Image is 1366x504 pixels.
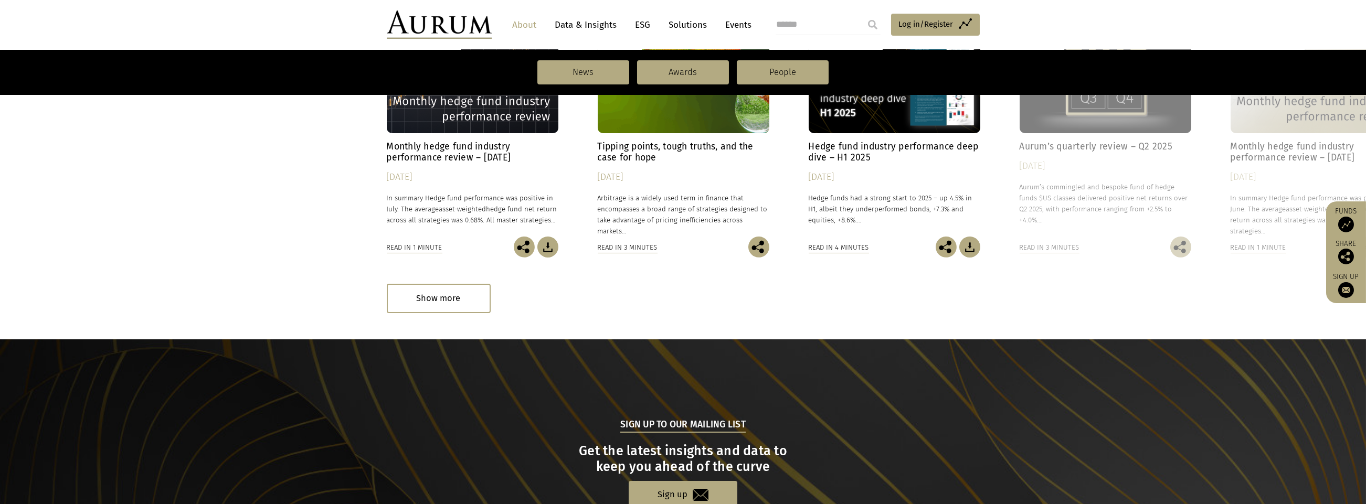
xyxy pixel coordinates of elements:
[664,15,713,35] a: Solutions
[809,26,980,237] a: Hedge Fund Data Hedge fund industry performance deep dive – H1 2025 [DATE] Hedge funds had a stro...
[387,141,558,163] h4: Monthly hedge fund industry performance review – [DATE]
[598,242,658,253] div: Read in 3 minutes
[862,14,883,35] input: Submit
[748,237,769,258] img: Share this post
[507,15,542,35] a: About
[598,141,769,163] h4: Tipping points, tough truths, and the case for hope
[1338,217,1354,232] img: Access Funds
[620,418,746,433] h5: Sign up to our mailing list
[809,141,980,163] h4: Hedge fund industry performance deep dive – H1 2025
[1020,242,1079,253] div: Read in 3 minutes
[630,15,656,35] a: ESG
[598,26,769,237] a: Insights Tipping points, tough truths, and the case for hope [DATE] Arbitrage is a widely used te...
[1286,205,1333,213] span: asset-weighted
[387,192,558,226] p: In summary Hedge fund performance was positive in July. The average hedge fund net return across ...
[387,242,442,253] div: Read in 1 minute
[514,237,535,258] img: Share this post
[1020,181,1191,226] p: Aurum’s commingled and bespoke fund of hedge funds $US classes delivered positive net returns ove...
[387,284,491,313] div: Show more
[537,237,558,258] img: Download Article
[387,26,558,237] a: Hedge Fund Data Monthly hedge fund industry performance review – [DATE] [DATE] In summary Hedge f...
[1331,240,1361,264] div: Share
[537,60,629,84] a: News
[1331,272,1361,298] a: Sign up
[598,170,769,185] div: [DATE]
[737,60,829,84] a: People
[387,10,492,39] img: Aurum
[637,60,729,84] a: Awards
[388,443,978,475] h3: Get the latest insights and data to keep you ahead of the curve
[598,192,769,237] p: Arbitrage is a widely used term in finance that encompasses a broad range of strategies designed ...
[1338,282,1354,298] img: Sign up to our newsletter
[1020,159,1191,174] div: [DATE]
[1170,237,1191,258] img: Share this post
[1338,249,1354,264] img: Share this post
[936,237,957,258] img: Share this post
[809,242,869,253] div: Read in 4 minutes
[899,18,954,30] span: Log in/Register
[959,237,980,258] img: Download Article
[809,192,980,226] p: Hedge funds had a strong start to 2025 – up 4.5% in H1, albeit they underperformed bonds, +7.3% a...
[1331,207,1361,232] a: Funds
[1020,141,1191,152] h4: Aurum’s quarterly review – Q2 2025
[1231,242,1286,253] div: Read in 1 minute
[439,205,486,213] span: asset-weighted
[550,15,622,35] a: Data & Insights
[721,15,752,35] a: Events
[809,170,980,185] div: [DATE]
[387,170,558,185] div: [DATE]
[891,14,980,36] a: Log in/Register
